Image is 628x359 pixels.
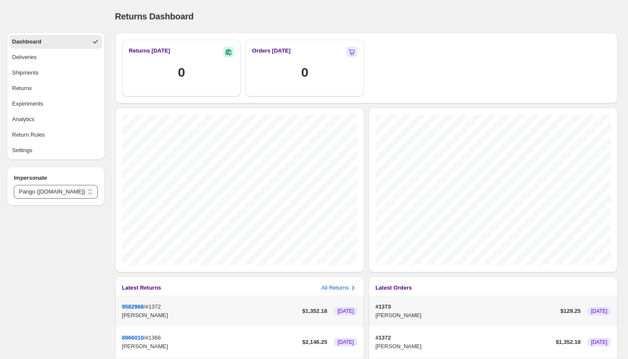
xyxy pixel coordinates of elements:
div: Deliveries [12,53,37,62]
button: 8966010 [122,334,144,341]
div: Dashboard [12,37,41,46]
span: [DATE] [591,308,607,315]
button: Analytics [9,112,102,126]
div: / [122,334,299,351]
p: $ 1,352.18 [556,338,581,347]
h3: Latest Returns [122,284,161,292]
span: [DATE] [337,339,354,346]
p: #1372 [375,334,552,342]
h1: 0 [301,64,308,81]
button: Return Rules [9,128,102,142]
div: / [122,303,299,320]
p: #1373 [375,303,557,311]
button: 9582968 [122,303,144,310]
h1: 0 [178,64,185,81]
h3: Returns [DATE] [129,47,170,55]
p: [PERSON_NAME] [122,342,299,351]
button: Returns [9,81,102,95]
p: $ 129.25 [560,307,581,315]
span: #1366 [145,334,161,341]
p: $ 1,352.18 [302,307,327,315]
button: Dashboard [9,35,102,49]
span: Returns Dashboard [115,12,194,21]
div: Shipments [12,69,38,77]
span: [DATE] [337,308,354,315]
p: All Returns [321,284,349,292]
p: [PERSON_NAME] [375,342,552,351]
div: Settings [12,146,32,155]
button: Shipments [9,66,102,80]
span: [DATE] [591,339,607,346]
h3: Latest Orders [375,284,412,292]
p: [PERSON_NAME] [375,311,557,320]
button: All Returns [321,284,357,292]
h4: Impersonate [14,174,98,182]
p: $ 2,146.25 [302,338,327,347]
button: Experiments [9,97,102,111]
button: Settings [9,144,102,157]
span: #1372 [145,303,161,310]
div: Analytics [12,115,34,124]
div: Experiments [12,100,43,108]
div: Returns [12,84,32,93]
p: [PERSON_NAME] [122,311,299,320]
h2: Orders [DATE] [252,47,291,55]
div: Return Rules [12,131,45,139]
button: Deliveries [9,50,102,64]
